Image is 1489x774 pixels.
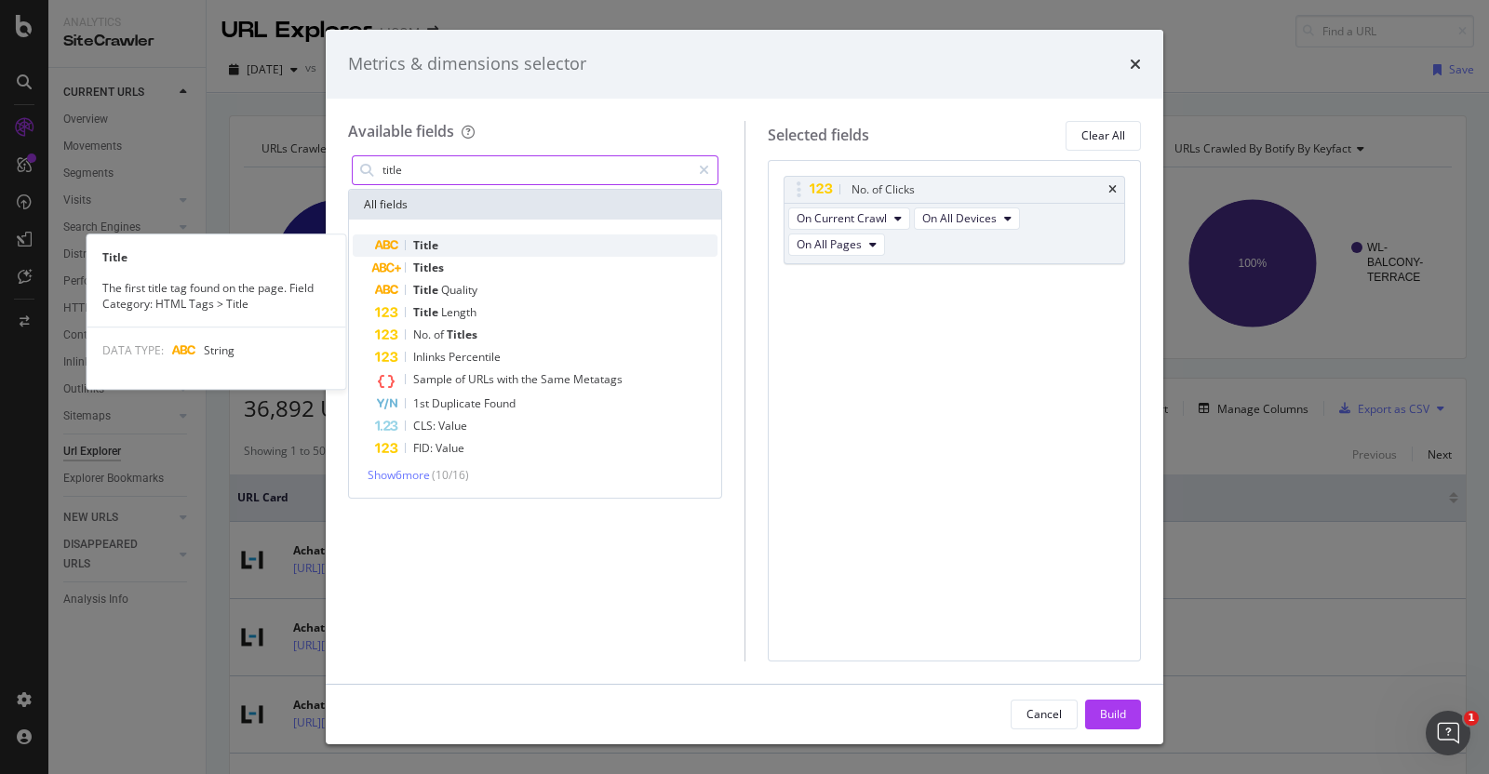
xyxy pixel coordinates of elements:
[852,180,915,199] div: No. of Clicks
[326,30,1163,744] div: modal
[413,327,434,342] span: No.
[413,260,444,275] span: Titles
[87,249,346,265] div: Title
[1026,706,1062,722] div: Cancel
[368,467,430,483] span: Show 6 more
[1011,700,1078,729] button: Cancel
[413,440,436,456] span: FID:
[1464,711,1479,726] span: 1
[348,121,454,141] div: Available fields
[434,327,447,342] span: of
[436,440,464,456] span: Value
[1100,706,1126,722] div: Build
[914,207,1020,230] button: On All Devices
[413,282,441,298] span: Title
[449,349,501,365] span: Percentile
[348,52,586,76] div: Metrics & dimensions selector
[484,395,516,411] span: Found
[1130,52,1141,76] div: times
[784,176,1126,264] div: No. of ClickstimesOn Current CrawlOn All DevicesOn All Pages
[768,125,869,146] div: Selected fields
[441,282,477,298] span: Quality
[922,210,997,226] span: On All Devices
[1426,711,1470,755] iframe: Intercom live chat
[797,236,862,252] span: On All Pages
[413,304,441,320] span: Title
[797,210,887,226] span: On Current Crawl
[788,207,910,230] button: On Current Crawl
[1108,184,1117,195] div: times
[447,327,477,342] span: Titles
[413,237,438,253] span: Title
[413,418,438,434] span: CLS:
[497,371,521,387] span: with
[432,467,469,483] span: ( 10 / 16 )
[541,371,573,387] span: Same
[381,156,691,184] input: Search by field name
[468,371,497,387] span: URLs
[521,371,541,387] span: the
[413,395,432,411] span: 1st
[349,190,721,220] div: All fields
[1081,127,1125,143] div: Clear All
[455,371,468,387] span: of
[438,418,467,434] span: Value
[413,349,449,365] span: Inlinks
[788,234,885,256] button: On All Pages
[441,304,476,320] span: Length
[1066,121,1141,151] button: Clear All
[573,371,623,387] span: Metatags
[413,371,455,387] span: Sample
[1085,700,1141,729] button: Build
[87,280,346,312] div: The first title tag found on the page. Field Category: HTML Tags > Title
[432,395,484,411] span: Duplicate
